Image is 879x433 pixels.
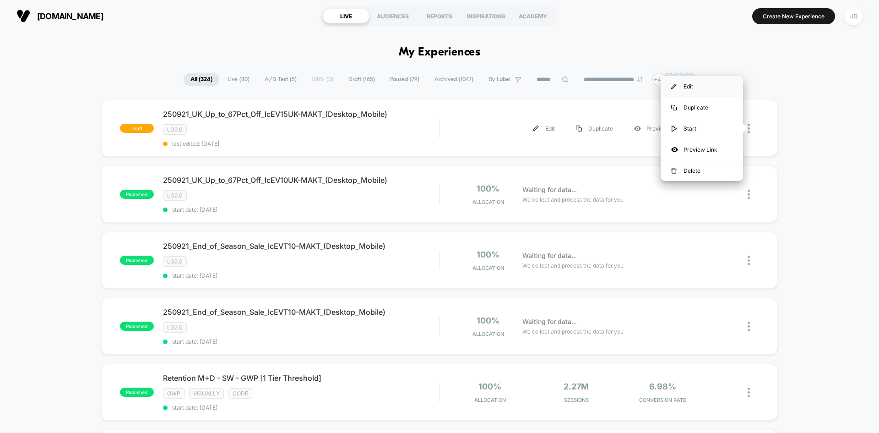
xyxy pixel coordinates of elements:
div: Duplicate [661,97,743,118]
div: Duplicate [565,118,624,139]
span: CONVERSION RATE [622,397,704,403]
span: 250921_UK_Up_to_67Pct_Off_lcEV10UK-MAKT_(Desktop_Mobile) [163,175,439,185]
span: 2.27M [564,382,589,391]
span: Waiting for data... [522,317,577,327]
span: 100% [477,250,499,259]
img: end [637,77,643,82]
span: 250921_UK_Up_to_67Pct_Off_lcEV15UK-MAKT_(Desktop_Mobile) [163,110,439,119]
img: menu [671,126,677,132]
img: menu [671,168,677,174]
span: visually [189,388,224,399]
span: last edited: [DATE] [163,140,439,147]
span: Live ( 80 ) [221,73,256,86]
img: close [748,124,750,133]
span: LG2.0 [163,322,187,333]
button: Create New Experience [752,8,835,24]
span: We collect and process the data for you [522,261,624,270]
div: JD [845,7,863,25]
span: All ( 324 ) [184,73,219,86]
h1: My Experiences [399,46,481,59]
div: Preview Link [661,139,743,160]
span: LG2.0 [163,190,187,201]
span: Allocation [472,265,504,271]
img: close [748,190,750,199]
div: AUDIENCES [369,9,416,23]
span: 250921_End_of_Season_Sale_lcEVT10-MAKT_(Desktop_Mobile) [163,307,439,317]
button: JD [842,7,865,26]
span: Waiting for data... [522,251,577,261]
div: Start [661,118,743,139]
span: LG2.0 [163,256,187,267]
div: Preview [624,118,678,139]
span: published [120,388,154,397]
span: published [120,190,154,199]
span: published [120,256,154,265]
span: We collect and process the data for you [522,327,624,336]
span: start date: [DATE] [163,272,439,279]
span: Allocation [472,199,504,205]
span: Retention M+D - SW - GWP [1 Tier Threshold] [163,373,439,383]
img: menu [576,126,582,132]
span: [DOMAIN_NAME] [37,11,103,21]
img: menu [671,84,677,89]
img: Visually logo [16,9,30,23]
span: published [120,322,154,331]
span: 100% [477,184,499,193]
img: close [748,322,750,331]
span: 6.98% [649,382,676,391]
img: close [748,256,750,265]
span: Allocation [474,397,506,403]
span: gwp [163,388,184,399]
span: Draft ( 165 ) [342,73,382,86]
span: code [228,388,252,399]
div: LIVE [323,9,369,23]
button: [DOMAIN_NAME] [14,9,106,23]
div: Edit [661,76,743,97]
span: Paused ( 79 ) [383,73,426,86]
div: REPORTS [416,9,463,23]
span: Allocation [472,331,504,337]
img: close [748,388,750,397]
span: We collect and process the data for you [522,195,624,204]
span: LG2.0 [163,124,187,135]
span: 250921_End_of_Season_Sale_lcEVT10-MAKT_(Desktop_Mobile) [163,241,439,251]
span: start date: [DATE] [163,338,439,345]
div: INSPIRATIONS [463,9,510,23]
span: Waiting for data... [522,185,577,195]
img: menu [533,126,539,132]
span: 100% [477,316,499,325]
span: start date: [DATE] [163,404,439,411]
span: 100% [478,382,501,391]
span: Archived ( 1047 ) [428,73,480,86]
div: Delete [661,160,743,181]
div: + 42 [652,73,666,86]
span: By Label [488,76,510,83]
div: ACADEMY [510,9,556,23]
span: A/B Test ( 5 ) [258,73,304,86]
span: start date: [DATE] [163,206,439,213]
div: Edit [522,118,565,139]
span: draft [120,124,154,133]
span: Sessions [536,397,618,403]
img: menu [671,105,677,110]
